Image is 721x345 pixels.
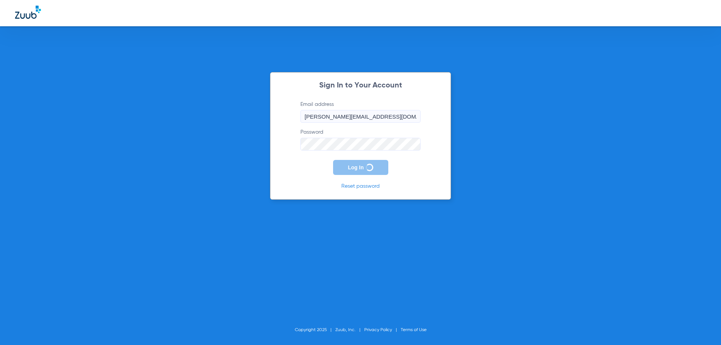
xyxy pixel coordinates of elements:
a: Privacy Policy [364,328,392,332]
a: Terms of Use [401,328,427,332]
label: Email address [300,101,421,123]
button: Log In [333,160,388,175]
span: Log In [348,164,364,170]
iframe: Chat Widget [683,309,721,345]
li: Copyright 2025 [295,326,335,334]
h2: Sign In to Your Account [289,82,432,89]
li: Zuub, Inc. [335,326,364,334]
input: Email address [300,110,421,123]
a: Reset password [341,184,380,189]
label: Password [300,128,421,151]
img: Zuub Logo [15,6,41,19]
input: Password [300,138,421,151]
